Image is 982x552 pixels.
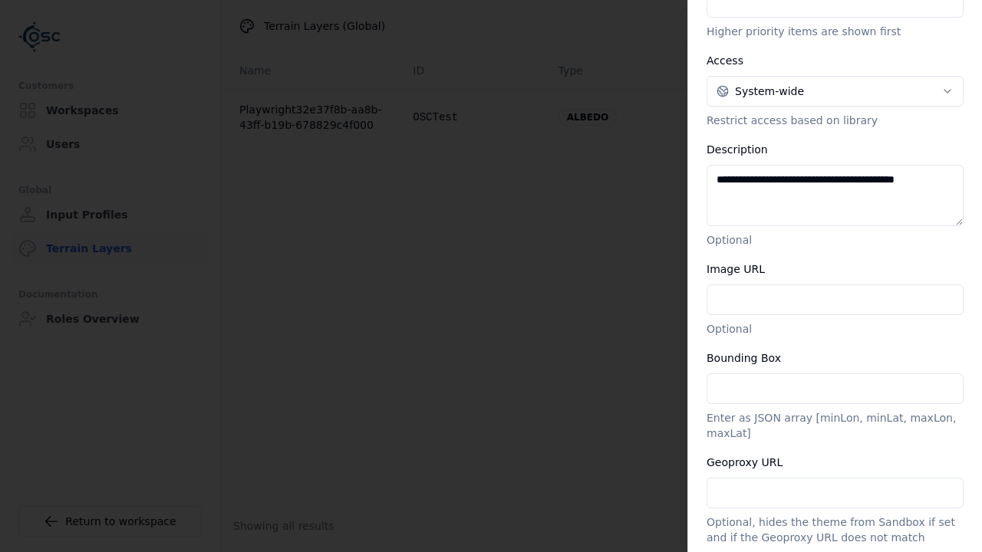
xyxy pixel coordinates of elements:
[707,321,964,337] p: Optional
[707,352,781,364] label: Bounding Box
[707,456,783,468] label: Geoproxy URL
[707,24,964,39] p: Higher priority items are shown first
[707,263,765,275] label: Image URL
[707,232,964,248] p: Optional
[707,113,964,128] p: Restrict access based on library
[707,143,768,156] label: Description
[707,514,964,545] p: Optional, hides the theme from Sandbox if set and if the Geoproxy URL does not match
[707,410,964,441] p: Enter as JSON array [minLon, minLat, maxLon, maxLat]
[707,54,743,67] label: Access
